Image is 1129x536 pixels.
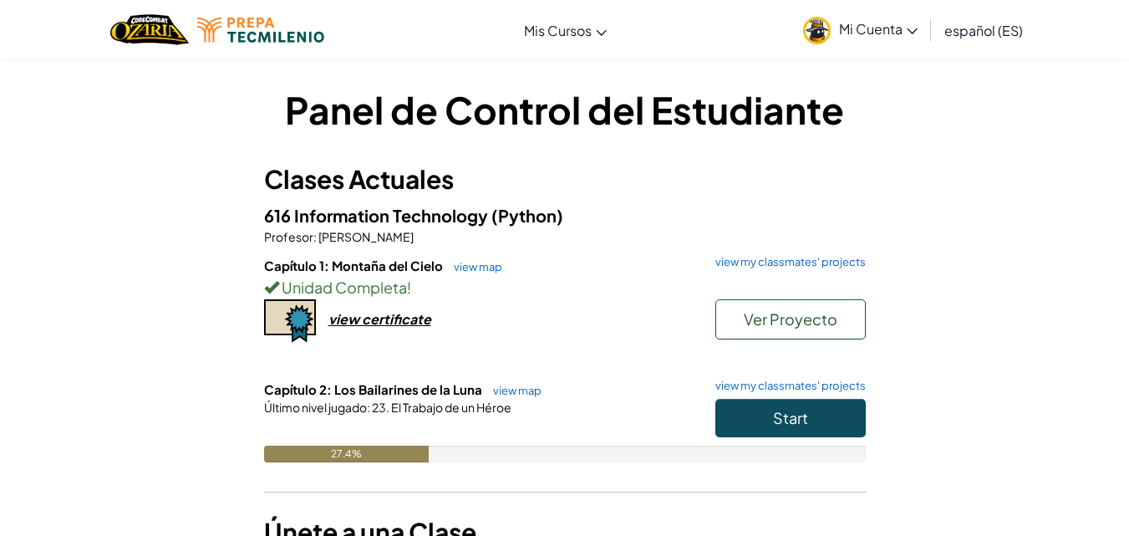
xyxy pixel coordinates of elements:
[744,309,837,329] span: Ver Proyecto
[264,310,431,328] a: view certificate
[264,161,866,198] h3: Clases Actuales
[407,278,411,297] span: !
[313,229,317,244] span: :
[445,260,502,273] a: view map
[936,8,1031,53] a: español (ES)
[110,13,188,47] img: Home
[707,257,866,268] a: view my classmates' projects
[795,3,926,56] a: Mi Cuenta
[110,13,188,47] a: Ozaria by CodeCombat logo
[524,22,592,39] span: Mis Cursos
[264,446,429,462] div: 27.4%
[264,84,866,135] h1: Panel de Control del Estudiante
[839,20,918,38] span: Mi Cuenta
[367,400,370,415] span: :
[715,299,866,339] button: Ver Proyecto
[516,8,615,53] a: Mis Cursos
[773,408,808,427] span: Start
[264,229,313,244] span: Profesor
[264,381,485,397] span: Capítulo 2: Los Bailarines de la Luna
[328,310,431,328] div: view certificate
[317,229,414,244] span: [PERSON_NAME]
[264,258,445,273] span: Capítulo 1: Montaña del Cielo
[944,22,1023,39] span: español (ES)
[707,380,866,391] a: view my classmates' projects
[389,400,511,415] span: El Trabajo de un Héroe
[264,400,367,415] span: Último nivel jugado
[491,205,563,226] span: (Python)
[715,399,866,437] button: Start
[279,278,407,297] span: Unidad Completa
[485,384,542,397] a: view map
[264,205,491,226] span: 616 Information Technology
[370,400,389,415] span: 23.
[803,17,831,44] img: avatar
[197,18,324,43] img: Tecmilenio logo
[264,299,316,343] img: certificate-icon.png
